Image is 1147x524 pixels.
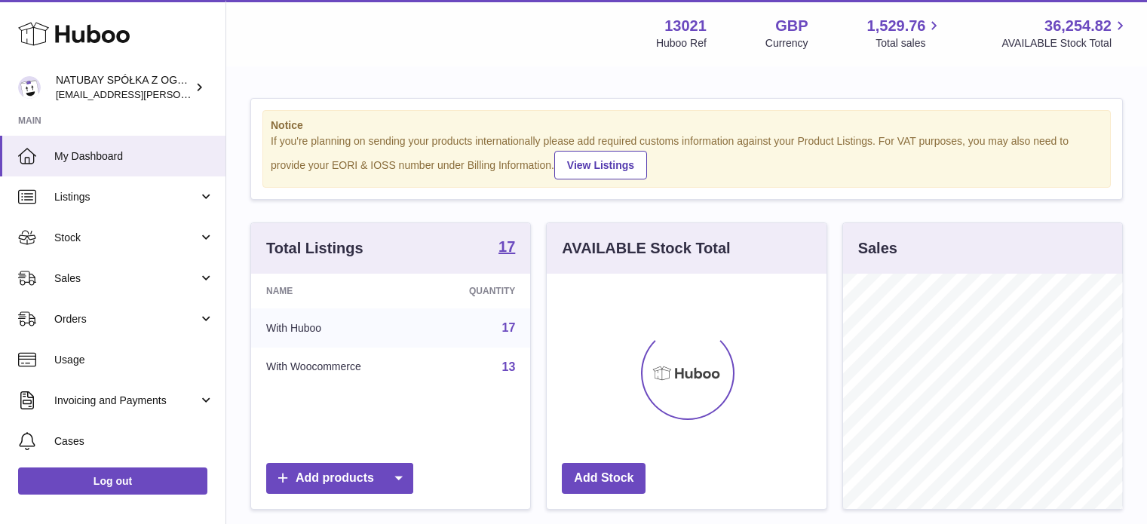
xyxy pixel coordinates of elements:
h3: Total Listings [266,238,363,259]
span: Cases [54,434,214,449]
a: 13 [502,360,516,373]
strong: 13021 [664,16,707,36]
a: Log out [18,467,207,495]
a: 1,529.76 Total sales [867,16,943,51]
a: View Listings [554,151,647,179]
a: 17 [498,239,515,257]
strong: 17 [498,239,515,254]
td: With Woocommerce [251,348,425,387]
span: Stock [54,231,198,245]
span: AVAILABLE Stock Total [1001,36,1129,51]
span: My Dashboard [54,149,214,164]
span: Orders [54,312,198,326]
strong: Notice [271,118,1103,133]
td: With Huboo [251,308,425,348]
span: Sales [54,271,198,286]
span: Invoicing and Payments [54,394,198,408]
h3: Sales [858,238,897,259]
strong: GBP [775,16,808,36]
div: Currency [765,36,808,51]
span: 1,529.76 [867,16,926,36]
div: Huboo Ref [656,36,707,51]
h3: AVAILABLE Stock Total [562,238,730,259]
span: [EMAIL_ADDRESS][PERSON_NAME][DOMAIN_NAME] [56,88,302,100]
div: If you're planning on sending your products internationally please add required customs informati... [271,134,1103,179]
span: Listings [54,190,198,204]
span: Total sales [876,36,943,51]
a: 36,254.82 AVAILABLE Stock Total [1001,16,1129,51]
a: Add products [266,463,413,494]
img: kacper.antkowski@natubay.pl [18,76,41,99]
span: Usage [54,353,214,367]
span: 36,254.82 [1044,16,1112,36]
div: NATUBAY SPÓŁKA Z OGRANICZONĄ ODPOWIEDZIALNOŚCIĄ [56,73,192,102]
a: 17 [502,321,516,334]
a: Add Stock [562,463,646,494]
th: Name [251,274,425,308]
th: Quantity [425,274,531,308]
